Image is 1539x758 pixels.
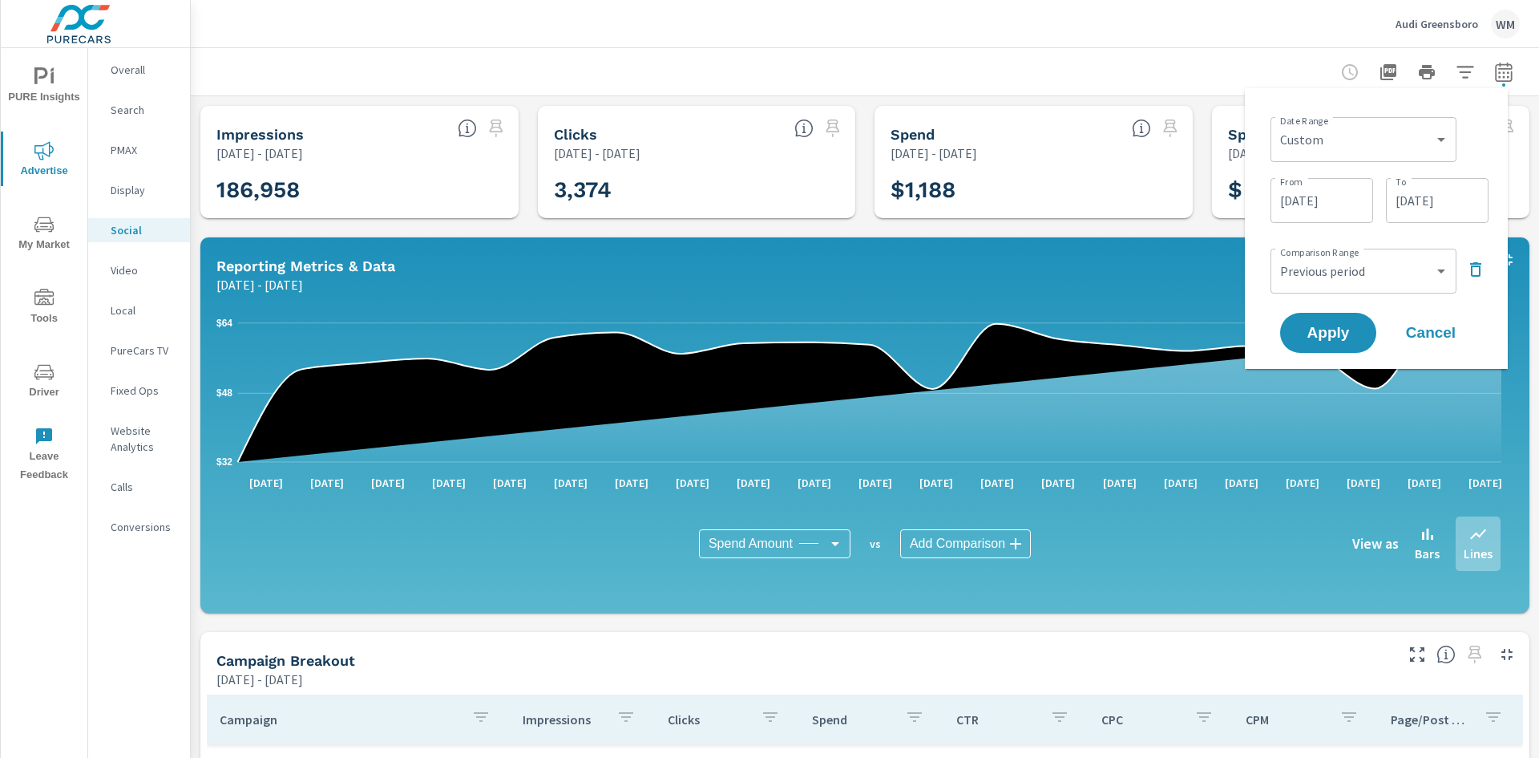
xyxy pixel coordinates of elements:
[1396,17,1478,31] p: Audi Greensboro
[88,338,190,363] div: PureCars TV
[1411,56,1443,88] button: Print Report
[6,67,83,107] span: PURE Insights
[1494,642,1520,667] button: Minimize Widget
[6,141,83,180] span: Advertise
[969,475,1025,491] p: [DATE]
[891,176,1177,204] h3: $1,188
[216,144,303,163] p: [DATE] - [DATE]
[1404,642,1430,667] button: Make Fullscreen
[1228,176,1514,204] h3: $ —
[216,670,303,689] p: [DATE] - [DATE]
[216,257,395,274] h5: Reporting Metrics & Data
[900,529,1031,558] div: Add Comparison
[794,119,814,138] span: The number of times an ad was clicked by a consumer.
[1246,711,1326,728] p: CPM
[216,126,304,143] h5: Impressions
[1399,326,1463,340] span: Cancel
[1488,56,1520,88] button: Select Date Range
[216,176,503,204] h3: 186,958
[299,475,355,491] p: [DATE]
[88,178,190,202] div: Display
[604,475,660,491] p: [DATE]
[1415,544,1440,563] p: Bars
[891,126,935,143] h5: Spend
[88,298,190,322] div: Local
[111,222,177,238] p: Social
[6,363,83,402] span: Driver
[6,215,83,254] span: My Market
[216,456,232,468] text: $32
[1157,116,1183,141] span: Select a preset date range to save this widget
[910,536,1005,552] span: Add Comparison
[1464,544,1493,563] p: Lines
[216,652,355,669] h5: Campaign Breakout
[1491,10,1520,39] div: WM
[1352,536,1399,552] h6: View as
[6,427,83,484] span: Leave Feedback
[1030,475,1086,491] p: [DATE]
[111,479,177,495] p: Calls
[111,423,177,455] p: Website Analytics
[111,62,177,78] p: Overall
[458,119,477,138] span: The number of times an ad was shown on your behalf.
[111,302,177,318] p: Local
[238,475,294,491] p: [DATE]
[1280,313,1376,353] button: Apply
[421,475,477,491] p: [DATE]
[482,475,538,491] p: [DATE]
[1101,711,1182,728] p: CPC
[216,318,232,329] text: $64
[88,379,190,403] div: Fixed Ops
[111,182,177,198] p: Display
[1214,475,1270,491] p: [DATE]
[956,711,1036,728] p: CTR
[111,519,177,535] p: Conversions
[1092,475,1148,491] p: [DATE]
[88,58,190,82] div: Overall
[1391,711,1471,728] p: Page/Post Action
[850,537,900,551] p: vs
[360,475,416,491] p: [DATE]
[1228,144,1315,163] p: [DATE] - [DATE]
[1274,475,1331,491] p: [DATE]
[483,116,509,141] span: Select a preset date range to save this widget
[554,176,840,204] h3: 3,374
[668,711,748,728] p: Clicks
[699,529,850,558] div: Spend Amount
[847,475,903,491] p: [DATE]
[1296,326,1360,340] span: Apply
[88,138,190,162] div: PMAX
[1436,645,1456,664] span: This is a summary of Social performance results by campaign. Each column can be sorted.
[216,387,232,399] text: $48
[1449,56,1481,88] button: Apply Filters
[1335,475,1392,491] p: [DATE]
[1462,642,1488,667] span: Select a preset date range to save this widget
[709,536,793,552] span: Spend Amount
[1228,126,1372,143] h5: Spend Per Unit Sold
[543,475,599,491] p: [DATE]
[664,475,721,491] p: [DATE]
[725,475,782,491] p: [DATE]
[1383,313,1479,353] button: Cancel
[1,48,87,491] div: nav menu
[1396,475,1452,491] p: [DATE]
[908,475,964,491] p: [DATE]
[554,126,597,143] h5: Clicks
[88,515,190,539] div: Conversions
[88,419,190,459] div: Website Analytics
[88,258,190,282] div: Video
[554,144,640,163] p: [DATE] - [DATE]
[88,475,190,499] div: Calls
[111,383,177,399] p: Fixed Ops
[111,102,177,118] p: Search
[1372,56,1404,88] button: "Export Report to PDF"
[216,275,303,294] p: [DATE] - [DATE]
[1153,475,1209,491] p: [DATE]
[88,98,190,122] div: Search
[6,289,83,328] span: Tools
[891,144,977,163] p: [DATE] - [DATE]
[820,116,846,141] span: Select a preset date range to save this widget
[111,343,177,359] p: PureCars TV
[111,262,177,278] p: Video
[523,711,603,728] p: Impressions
